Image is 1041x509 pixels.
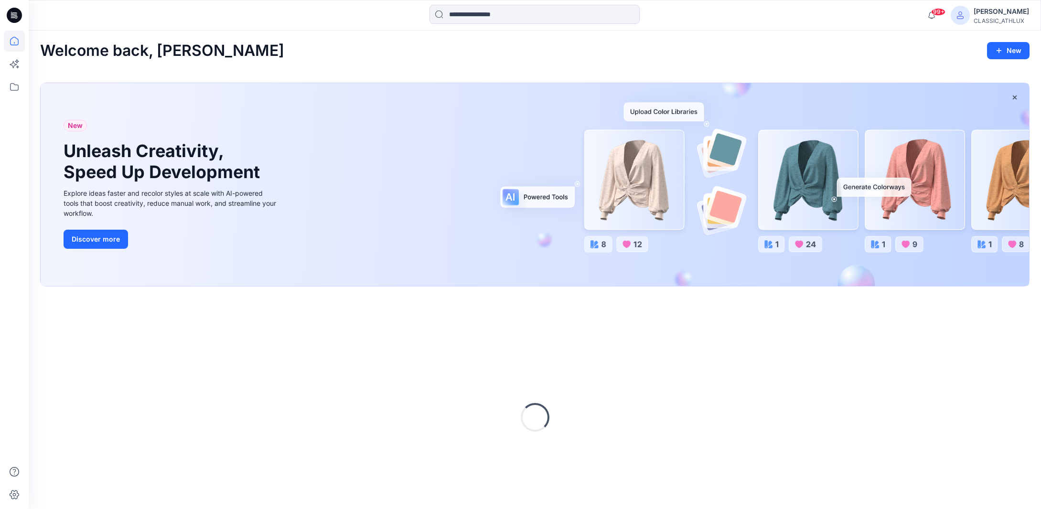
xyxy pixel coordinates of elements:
[931,8,945,16] span: 99+
[64,141,264,182] h1: Unleash Creativity, Speed Up Development
[974,17,1029,24] div: CLASSIC_ATHLUX
[987,42,1030,59] button: New
[64,188,279,218] div: Explore ideas faster and recolor styles at scale with AI-powered tools that boost creativity, red...
[68,120,83,131] span: New
[64,230,279,249] a: Discover more
[64,230,128,249] button: Discover more
[974,6,1029,17] div: [PERSON_NAME]
[40,42,284,60] h2: Welcome back, [PERSON_NAME]
[956,11,964,19] svg: avatar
